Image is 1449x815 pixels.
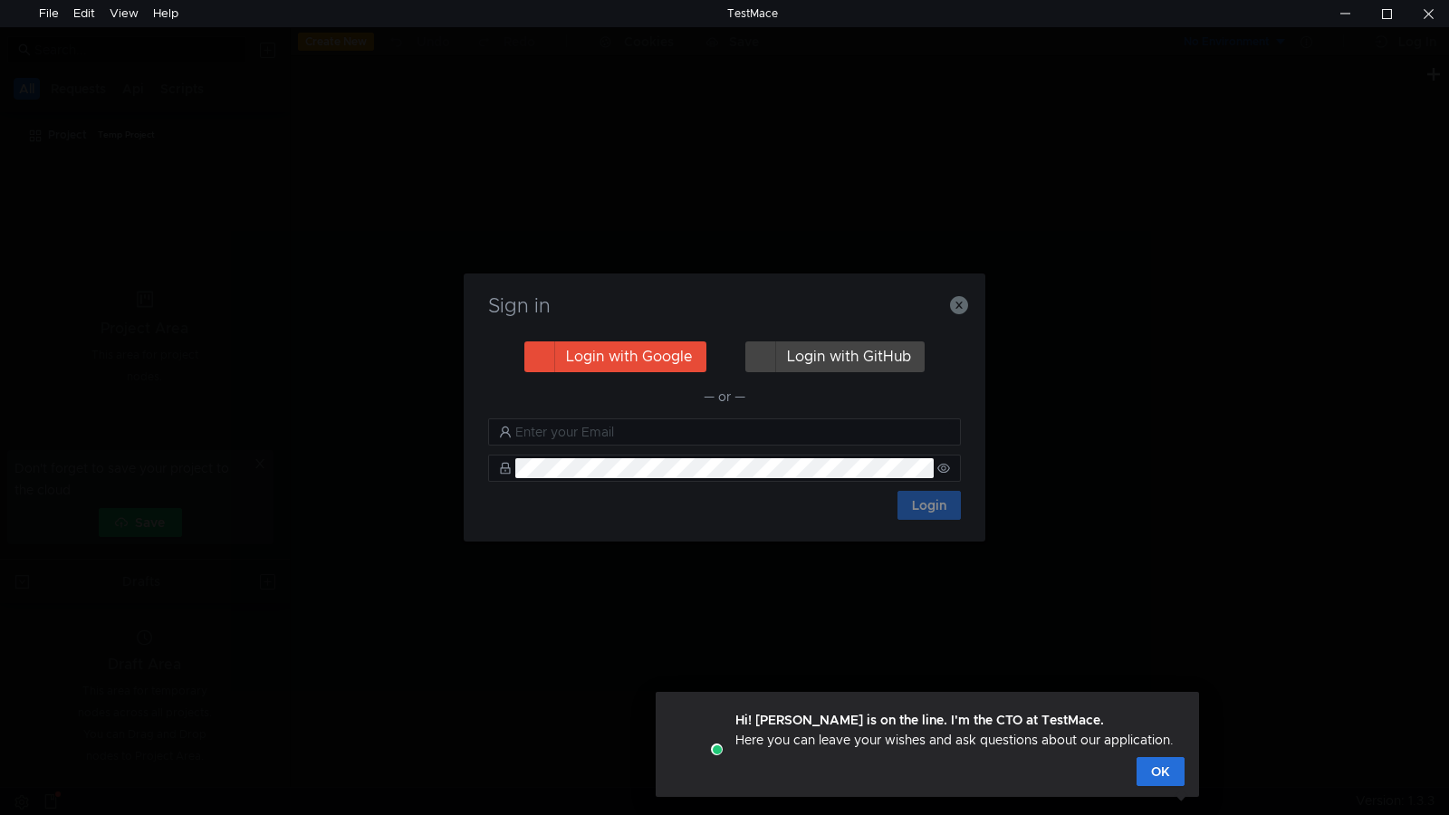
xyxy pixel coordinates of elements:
strong: Hi! [PERSON_NAME] is on the line. I'm the CTO at TestMace. [735,712,1104,728]
button: Login with Google [524,341,706,372]
div: Here you can leave your wishes and ask questions about our application. [735,710,1174,750]
div: — or — [488,386,961,407]
input: Enter your Email [515,422,950,442]
button: Login with GitHub [745,341,925,372]
h3: Sign in [485,295,964,317]
button: OK [1137,757,1185,786]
